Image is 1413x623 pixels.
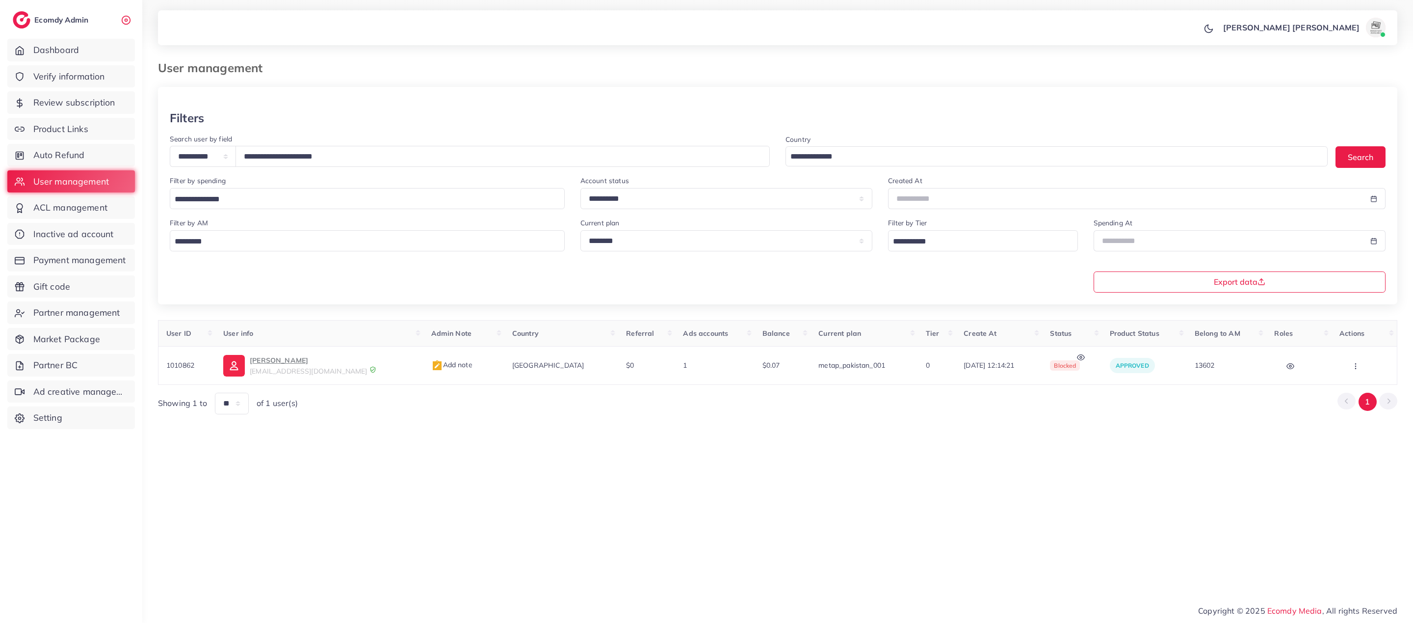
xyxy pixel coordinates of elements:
span: Product Links [33,123,88,135]
span: Partner management [33,306,120,319]
input: Search for option [890,234,1065,249]
a: [PERSON_NAME] [PERSON_NAME]avatar [1218,18,1389,37]
span: Verify information [33,70,105,83]
span: Market Package [33,333,100,346]
div: Search for option [888,230,1077,251]
span: ACL management [33,201,107,214]
img: logo [13,11,30,28]
span: Ad creative management [33,385,128,398]
a: logoEcomdy Admin [13,11,91,28]
span: User management [33,175,109,188]
a: Ad creative management [7,380,135,403]
span: Payment management [33,254,126,267]
a: Setting [7,406,135,429]
a: Dashboard [7,39,135,61]
span: Inactive ad account [33,228,114,241]
a: Gift code [7,275,135,298]
a: Partner BC [7,354,135,377]
a: Review subscription [7,91,135,114]
input: Search for option [171,234,552,249]
div: Search for option [170,188,565,209]
span: Dashboard [33,44,79,56]
input: Search for option [787,149,1315,164]
a: Inactive ad account [7,223,135,245]
a: Market Package [7,328,135,351]
a: Product Links [7,118,135,140]
a: Verify information [7,65,135,88]
p: [PERSON_NAME] [PERSON_NAME] [1223,22,1360,33]
a: ACL management [7,196,135,219]
a: Auto Refund [7,144,135,166]
div: Search for option [785,146,1328,166]
ul: Pagination [1337,393,1397,411]
a: Payment management [7,249,135,271]
button: Go to page 1 [1359,393,1377,411]
a: User management [7,170,135,193]
h2: Ecomdy Admin [34,15,91,25]
span: Review subscription [33,96,115,109]
a: Partner management [7,301,135,324]
span: Setting [33,411,62,424]
span: Auto Refund [33,149,85,162]
input: Search for option [171,192,552,207]
span: Partner BC [33,359,78,372]
div: Search for option [170,230,565,251]
img: avatar [1366,18,1386,37]
span: Gift code [33,280,70,293]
